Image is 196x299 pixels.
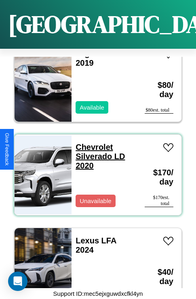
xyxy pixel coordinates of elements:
p: Support ID: mec5ejxguwdxcfkl4yn [53,288,143,299]
p: Available [80,102,104,113]
p: Unavailable [80,195,111,206]
a: Jaguar XK 2019 [76,49,116,67]
div: Give Feedback [4,133,10,166]
div: $ 80 est. total [145,107,173,114]
h3: $ 80 / day [145,73,173,107]
h3: $ 170 / day [145,160,173,195]
h3: $ 40 / day [145,260,173,294]
a: Lexus LFA 2024 [76,236,116,254]
a: Chevrolet Silverado LD 2020 [76,143,125,170]
div: $ 170 est. total [145,195,173,207]
div: Open Intercom Messenger [8,272,27,291]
